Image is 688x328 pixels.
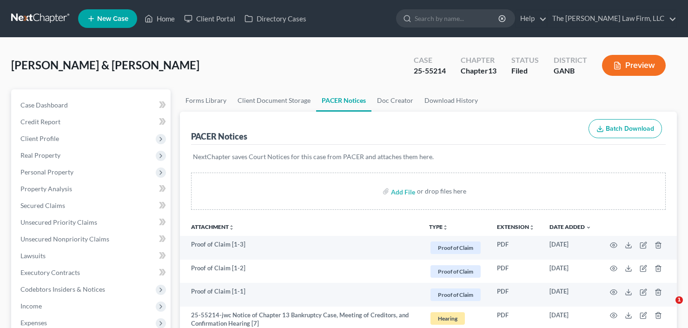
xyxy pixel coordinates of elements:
a: Proof of Claim [429,240,482,255]
a: Download History [419,89,483,112]
span: Secured Claims [20,201,65,209]
a: PACER Notices [316,89,371,112]
span: 13 [488,66,496,75]
a: Proof of Claim [429,287,482,302]
a: Date Added expand_more [549,223,591,230]
a: Doc Creator [371,89,419,112]
div: Status [511,55,539,66]
span: [PERSON_NAME] & [PERSON_NAME] [11,58,199,72]
a: Unsecured Nonpriority Claims [13,231,171,248]
p: NextChapter saves Court Notices for this case from PACER and attaches them here. [193,152,664,161]
td: Proof of Claim [1-1] [180,283,422,307]
div: PACER Notices [191,131,247,142]
button: Batch Download [589,119,662,139]
span: Property Analysis [20,185,72,193]
span: New Case [97,15,128,22]
span: Batch Download [606,125,654,133]
a: Lawsuits [13,248,171,264]
input: Search by name... [415,10,500,27]
span: Hearing [430,312,465,325]
iframe: Intercom live chat [656,296,679,319]
span: Client Profile [20,134,59,142]
a: Directory Cases [240,10,311,27]
a: Help [516,10,547,27]
td: [DATE] [542,283,599,307]
div: Case [414,55,446,66]
td: [DATE] [542,236,599,260]
div: 25-55214 [414,66,446,76]
span: Unsecured Nonpriority Claims [20,235,109,243]
div: Chapter [461,55,496,66]
td: Proof of Claim [1-3] [180,236,422,260]
a: Credit Report [13,114,171,130]
td: PDF [490,236,542,260]
a: Secured Claims [13,197,171,214]
div: Filed [511,66,539,76]
span: Credit Report [20,118,60,126]
td: PDF [490,283,542,307]
a: Case Dashboard [13,97,171,114]
a: Unsecured Priority Claims [13,214,171,231]
div: GANB [554,66,587,76]
a: Proof of Claim [429,264,482,279]
span: Income [20,302,42,310]
td: [DATE] [542,260,599,283]
span: Proof of Claim [430,241,481,254]
span: Codebtors Insiders & Notices [20,285,105,293]
i: expand_more [586,225,591,230]
a: Executory Contracts [13,264,171,281]
a: Forms Library [180,89,232,112]
a: Extensionunfold_more [497,223,535,230]
span: Proof of Claim [430,265,481,278]
div: District [554,55,587,66]
span: Case Dashboard [20,101,68,109]
td: Proof of Claim [1-2] [180,260,422,283]
span: Lawsuits [20,252,46,260]
span: Personal Property [20,168,73,176]
a: Attachmentunfold_more [191,223,234,230]
i: unfold_more [443,225,448,230]
span: Expenses [20,319,47,327]
span: Unsecured Priority Claims [20,218,97,226]
a: The [PERSON_NAME] Law Firm, LLC [548,10,676,27]
span: 1 [675,296,683,304]
span: Executory Contracts [20,268,80,276]
a: Property Analysis [13,181,171,197]
a: Client Document Storage [232,89,316,112]
i: unfold_more [229,225,234,230]
div: Chapter [461,66,496,76]
button: TYPEunfold_more [429,224,448,230]
span: Proof of Claim [430,288,481,301]
a: Hearing [429,311,482,326]
a: Client Portal [179,10,240,27]
div: or drop files here [417,187,466,196]
i: unfold_more [529,225,535,230]
td: PDF [490,260,542,283]
span: Real Property [20,151,60,159]
a: Home [140,10,179,27]
button: Preview [602,55,666,76]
